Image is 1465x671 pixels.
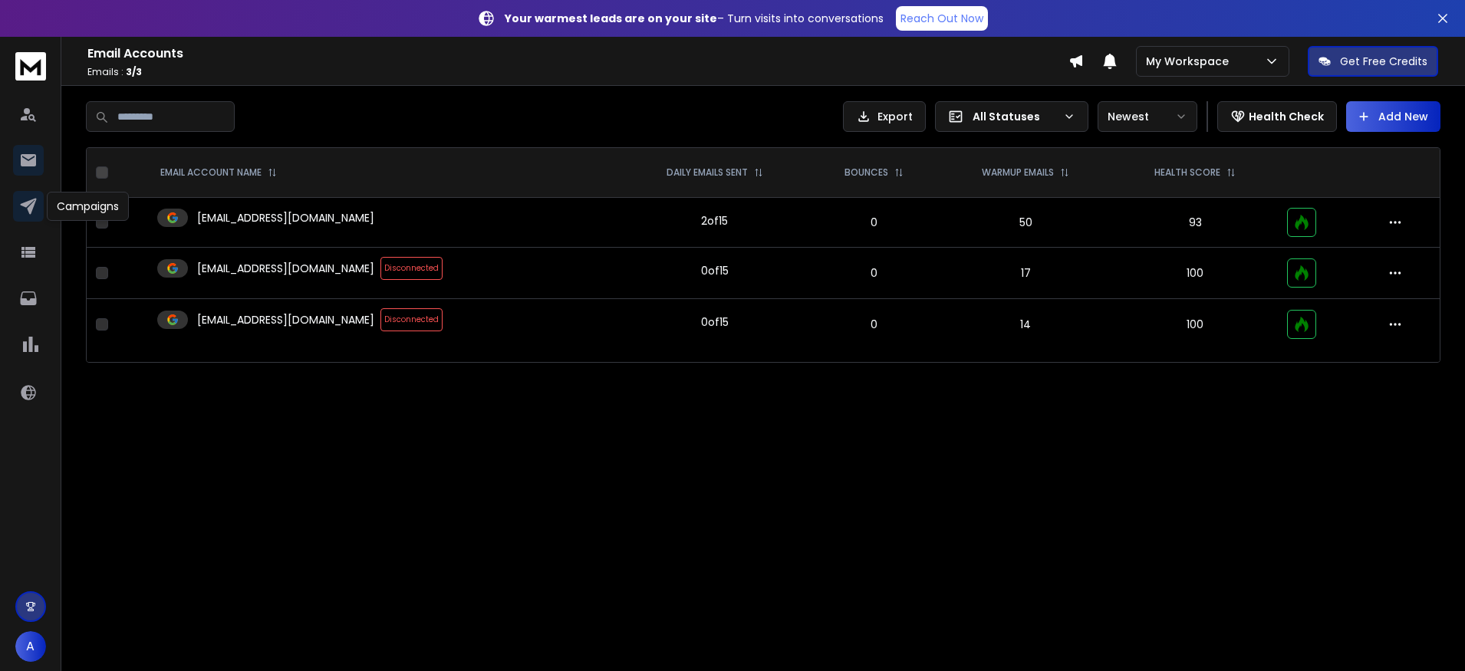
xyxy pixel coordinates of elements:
[896,6,988,31] a: Reach Out Now
[1346,101,1440,132] button: Add New
[126,65,142,78] span: 3 / 3
[973,109,1057,124] p: All Statuses
[1113,248,1278,299] td: 100
[197,210,374,225] p: [EMAIL_ADDRESS][DOMAIN_NAME]
[1308,46,1438,77] button: Get Free Credits
[15,52,46,81] img: logo
[667,166,748,179] p: DAILY EMAILS SENT
[1146,54,1235,69] p: My Workspace
[701,314,729,330] div: 0 of 15
[1340,54,1427,69] p: Get Free Credits
[939,198,1113,248] td: 50
[1249,109,1324,124] p: Health Check
[197,261,374,276] p: [EMAIL_ADDRESS][DOMAIN_NAME]
[818,265,929,281] p: 0
[982,166,1054,179] p: WARMUP EMAILS
[843,101,926,132] button: Export
[1217,101,1337,132] button: Health Check
[1113,198,1278,248] td: 93
[818,317,929,332] p: 0
[380,308,443,331] span: Disconnected
[87,66,1068,78] p: Emails :
[900,11,983,26] p: Reach Out Now
[1154,166,1220,179] p: HEALTH SCORE
[380,257,443,280] span: Disconnected
[505,11,717,26] strong: Your warmest leads are on your site
[1098,101,1197,132] button: Newest
[818,215,929,230] p: 0
[47,192,129,221] div: Campaigns
[1113,299,1278,350] td: 100
[939,248,1113,299] td: 17
[87,44,1068,63] h1: Email Accounts
[15,631,46,662] button: A
[160,166,277,179] div: EMAIL ACCOUNT NAME
[505,11,884,26] p: – Turn visits into conversations
[844,166,888,179] p: BOUNCES
[197,312,374,327] p: [EMAIL_ADDRESS][DOMAIN_NAME]
[701,213,728,229] div: 2 of 15
[939,299,1113,350] td: 14
[701,263,729,278] div: 0 of 15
